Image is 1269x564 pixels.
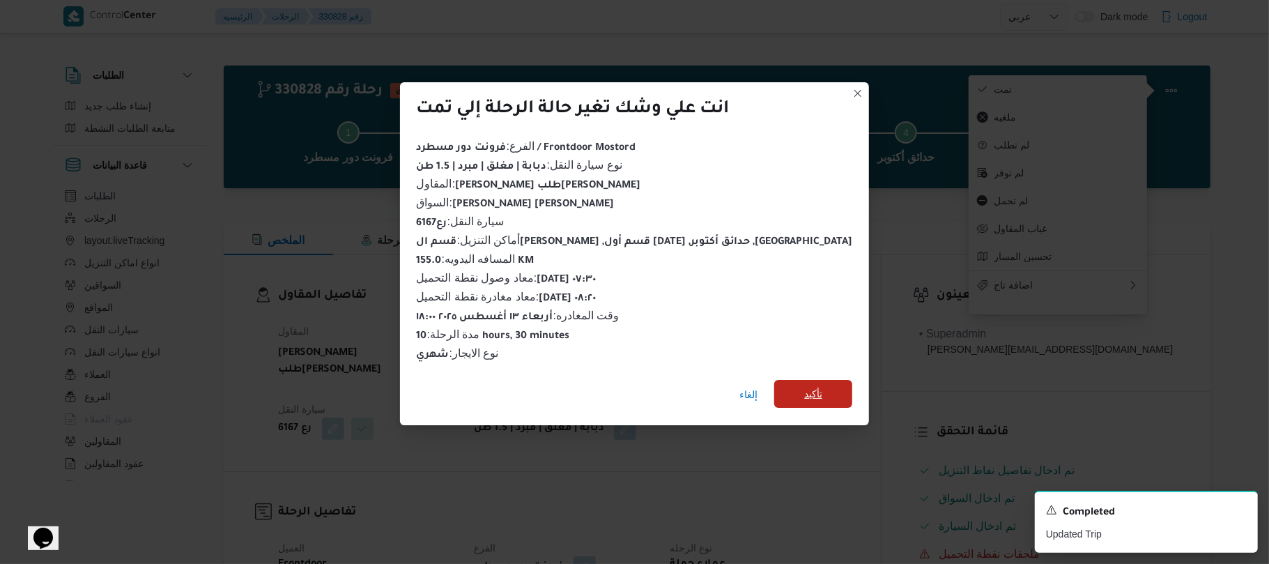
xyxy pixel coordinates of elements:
[417,215,505,227] span: سيارة النقل :
[734,381,763,409] button: إلغاء
[804,386,822,402] span: تأكيد
[417,272,597,284] span: معاد وصول نقطة التحميل :
[739,386,757,403] span: إلغاء
[417,237,853,248] b: قسم ال[PERSON_NAME] ,قسم أول [DATE] ,حدائق أكتوبر ,[GEOGRAPHIC_DATA]
[417,253,534,265] span: المسافه اليدويه :
[417,234,853,246] span: أماكن التنزيل :
[539,294,596,305] b: [DATE] ٠٨:٢٠
[452,199,614,211] b: [PERSON_NAME] [PERSON_NAME]
[417,291,597,303] span: معاد مغادرة نقطة التحميل :
[1046,503,1247,521] div: Notification
[417,310,620,321] span: وقت المغادره :
[417,331,570,342] b: 10 hours, 30 minutes
[417,256,534,267] b: 155.0 KM
[455,181,640,192] b: [PERSON_NAME] طلب[PERSON_NAME]
[774,380,852,408] button: تأكيد
[417,159,622,171] span: نوع سيارة النقل :
[417,350,449,361] b: شهري
[1046,527,1247,542] p: Updated Trip
[1063,505,1115,521] span: Completed
[417,178,640,190] span: المقاول :
[417,162,547,173] b: دبابة | مغلق | مبرد | 1.5 طن
[849,85,866,102] button: Closes this modal window
[417,99,730,121] div: انت علي وشك تغير حالة الرحلة إلي تمت
[537,275,596,286] b: [DATE] ٠٧:٣٠
[417,218,447,229] b: رع6167
[417,197,614,208] span: السواق :
[417,312,553,323] b: أربعاء ١٣ أغسطس ٢٠٢٥ ١٨:٠٠
[417,328,570,340] span: مدة الرحلة :
[417,347,499,359] span: نوع الايجار :
[417,140,636,152] span: الفرع :
[14,508,59,550] iframe: chat widget
[417,143,636,154] b: فرونت دور مسطرد / Frontdoor Mostord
